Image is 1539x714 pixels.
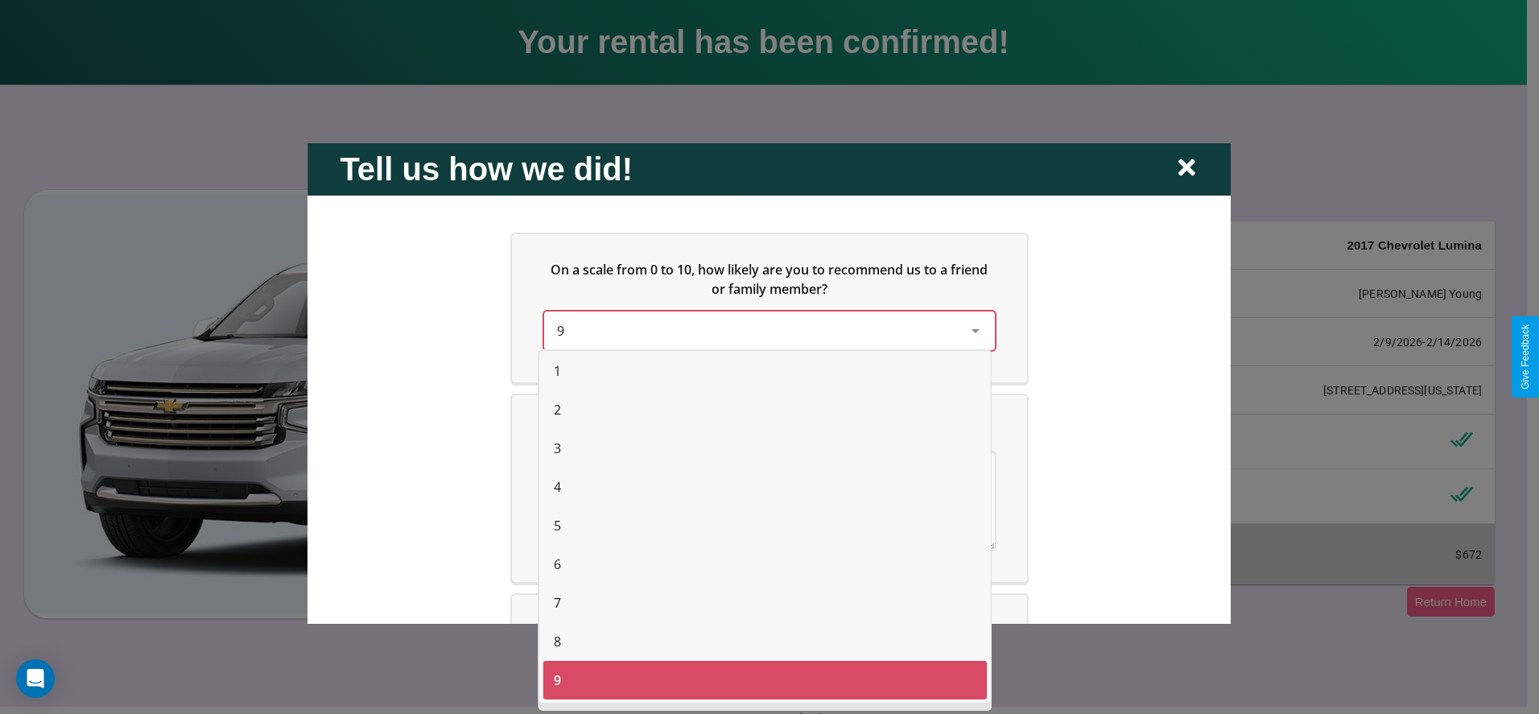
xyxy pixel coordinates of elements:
[557,321,564,339] span: 9
[554,632,561,651] span: 8
[554,400,561,419] span: 2
[554,516,561,535] span: 5
[554,593,561,613] span: 7
[543,584,987,622] div: 7
[554,439,561,458] span: 3
[543,661,987,700] div: 9
[543,622,987,661] div: 8
[551,260,992,297] span: On a scale from 0 to 10, how likely are you to recommend us to a friend or family member?
[544,311,995,349] div: On a scale from 0 to 10, how likely are you to recommend us to a friend or family member?
[554,671,561,690] span: 9
[543,429,987,468] div: 3
[543,468,987,506] div: 4
[512,233,1027,382] div: On a scale from 0 to 10, how likely are you to recommend us to a friend or family member?
[543,506,987,545] div: 5
[544,259,995,298] h5: On a scale from 0 to 10, how likely are you to recommend us to a friend or family member?
[543,545,987,584] div: 6
[543,352,987,390] div: 1
[554,555,561,574] span: 6
[16,659,55,698] div: Open Intercom Messenger
[543,390,987,429] div: 2
[1520,324,1531,390] div: Give Feedback
[340,151,633,187] h2: Tell us how we did!
[554,477,561,497] span: 4
[554,361,561,381] span: 1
